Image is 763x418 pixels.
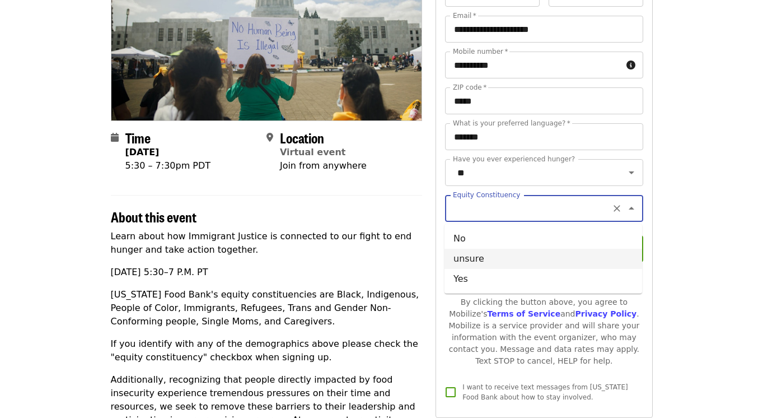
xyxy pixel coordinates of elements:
[445,123,643,150] input: What is your preferred language?
[487,309,560,318] a: Terms of Service
[125,147,160,157] strong: [DATE]
[453,48,508,55] label: Mobile number
[111,337,423,364] p: If you identify with any of the demographics above please check the "equity constituency" checkbo...
[111,132,119,143] i: calendar icon
[280,128,324,147] span: Location
[125,128,151,147] span: Time
[445,16,643,43] input: Email
[125,159,211,173] div: 5:30 – 7:30pm PDT
[280,160,367,171] span: Join from anywhere
[575,309,636,318] a: Privacy Policy
[111,266,423,279] p: [DATE] 5:30–7 P.M. PT
[444,229,642,249] li: No
[111,288,423,328] p: [US_STATE] Food Bank's equity constituencies are Black, Indigenous, People of Color, Immigrants, ...
[453,84,486,91] label: ZIP code
[453,156,575,162] label: Have you ever experienced hunger?
[266,132,273,143] i: map-marker-alt icon
[462,383,628,401] span: I want to receive text messages from [US_STATE] Food Bank about how to stay involved.
[453,192,520,198] label: Equity Constituency
[453,12,476,19] label: Email
[624,165,639,180] button: Open
[445,52,621,78] input: Mobile number
[111,230,423,257] p: Learn about how Immigrant Justice is connected to our fight to end hunger and take action together.
[445,296,643,367] div: By clicking the button above, you agree to Mobilize's and . Mobilize is a service provider and wi...
[445,87,643,114] input: ZIP code
[111,207,196,226] span: About this event
[453,120,570,127] label: What is your preferred language?
[280,147,346,157] a: Virtual event
[624,201,639,216] button: Close
[609,201,625,216] button: Clear
[444,249,642,269] li: unsure
[626,60,635,71] i: circle-info icon
[444,269,642,289] li: Yes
